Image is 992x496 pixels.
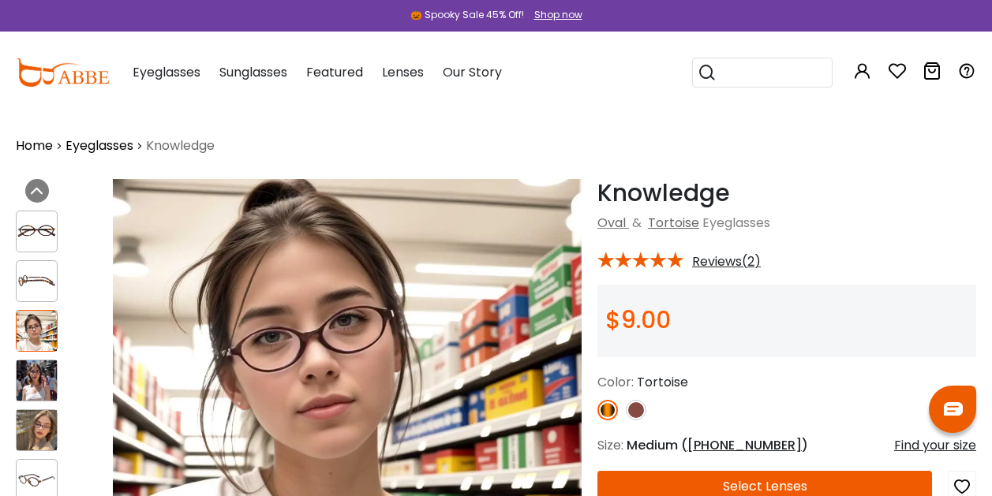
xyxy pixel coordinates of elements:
[133,63,200,81] span: Eyeglasses
[443,63,502,81] span: Our Story
[17,410,57,450] img: Knowledge Tortoise Acetate Eyeglasses , UniversalBridgeFit Frames from ABBE Glasses
[629,214,645,232] span: &
[17,221,57,241] img: Knowledge Tortoise Acetate Eyeglasses , UniversalBridgeFit Frames from ABBE Glasses
[692,255,761,269] span: Reviews(2)
[597,179,976,207] h1: Knowledge
[627,436,808,454] span: Medium ( )
[687,436,802,454] span: [PHONE_NUMBER]
[526,8,582,21] a: Shop now
[894,436,976,455] div: Find your size
[17,311,57,351] img: Knowledge Tortoise Acetate Eyeglasses , UniversalBridgeFit Frames from ABBE Glasses
[410,8,524,22] div: 🎃 Spooky Sale 45% Off!
[637,373,688,391] span: Tortoise
[605,303,671,337] span: $9.00
[219,63,287,81] span: Sunglasses
[16,136,53,155] a: Home
[17,470,57,490] img: Knowledge Tortoise Acetate Eyeglasses , UniversalBridgeFit Frames from ABBE Glasses
[382,63,424,81] span: Lenses
[648,214,699,232] a: Tortoise
[597,214,626,232] a: Oval
[534,8,582,22] div: Shop now
[146,136,215,155] span: Knowledge
[17,270,57,291] img: Knowledge Tortoise Acetate Eyeglasses , UniversalBridgeFit Frames from ABBE Glasses
[597,436,623,454] span: Size:
[16,58,109,87] img: abbeglasses.com
[597,373,634,391] span: Color:
[17,360,57,401] img: Knowledge Tortoise Acetate Eyeglasses , UniversalBridgeFit Frames from ABBE Glasses
[306,63,363,81] span: Featured
[66,136,133,155] a: Eyeglasses
[702,214,770,232] span: Eyeglasses
[944,402,963,416] img: chat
